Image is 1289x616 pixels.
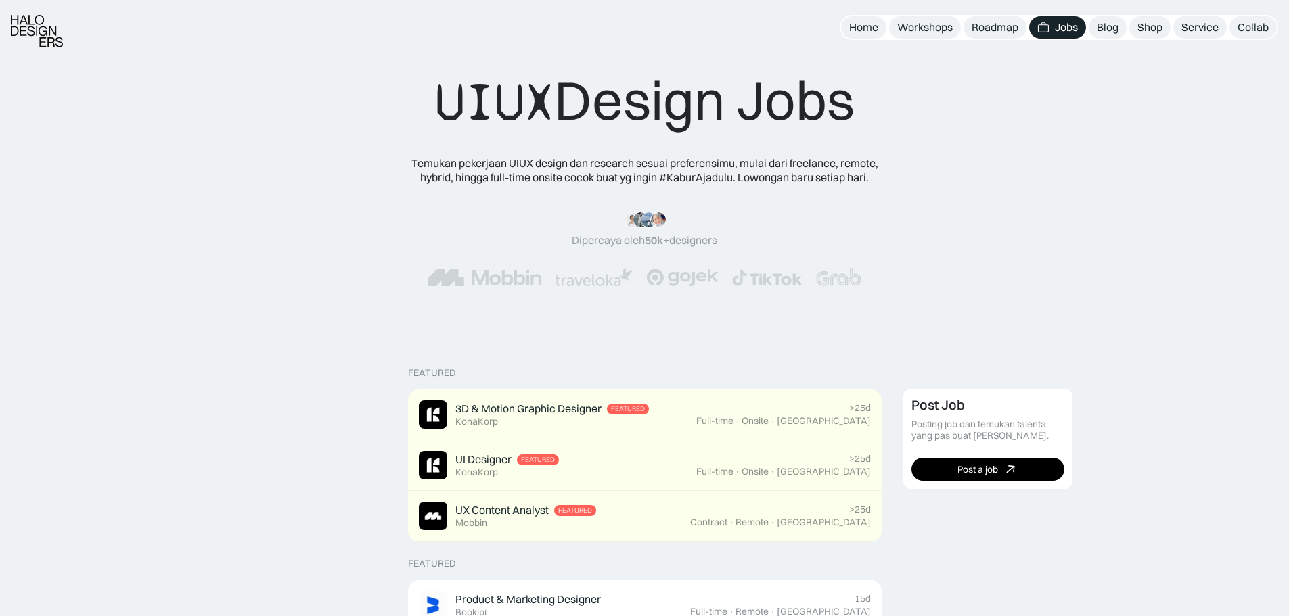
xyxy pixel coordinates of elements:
div: Jobs [1055,20,1078,34]
div: · [770,466,775,477]
div: Featured [558,506,592,515]
div: >25d [849,402,871,414]
div: Mobbin [455,517,487,529]
a: Blog [1089,16,1127,39]
div: Workshops [897,20,953,34]
a: Job ImageUX Content AnalystFeaturedMobbin>25dContract·Remote·[GEOGRAPHIC_DATA] [408,491,882,542]
div: Posting job dan temukan talenta yang pas buat [PERSON_NAME]. [911,419,1064,442]
div: Featured [611,405,645,413]
div: Post a job [957,464,998,475]
a: Home [841,16,886,39]
img: Job Image [419,400,447,429]
div: Featured [408,367,456,379]
img: Job Image [419,502,447,530]
div: Service [1181,20,1219,34]
a: Job Image3D & Motion Graphic DesignerFeaturedKonaKorp>25dFull-time·Onsite·[GEOGRAPHIC_DATA] [408,389,882,440]
a: Shop [1129,16,1171,39]
div: Product & Marketing Designer [455,592,601,607]
span: UIUX [435,70,554,135]
div: Collab [1238,20,1269,34]
a: Service [1173,16,1227,39]
span: 50k+ [645,233,669,247]
div: 15d [855,593,871,605]
div: >25d [849,504,871,515]
div: KonaKorp [455,416,498,427]
div: Featured [408,558,456,569]
a: Workshops [889,16,961,39]
img: Job Image [419,451,447,479]
a: Roadmap [964,16,1026,39]
div: Shop [1137,20,1162,34]
div: · [729,517,734,528]
div: · [735,466,740,477]
div: Onsite [742,466,769,477]
div: Post Job [911,397,965,413]
div: Dipercaya oleh designers [572,233,717,247]
a: Job ImageUI DesignerFeaturedKonaKorp>25dFull-time·Onsite·[GEOGRAPHIC_DATA] [408,440,882,491]
div: · [770,415,775,427]
div: Home [849,20,878,34]
div: UI Designer [455,452,512,467]
div: 3D & Motion Graphic Designer [455,402,602,416]
div: Remote [736,517,769,528]
div: Contract [690,517,727,528]
div: UX Content Analyst [455,503,549,517]
div: · [735,415,740,427]
div: Design Jobs [435,68,855,135]
a: Jobs [1029,16,1086,39]
div: Full-time [696,415,733,427]
a: Post a job [911,458,1064,481]
div: Temukan pekerjaan UIUX design dan research sesuai preferensimu, mulai dari freelance, remote, hyb... [401,156,888,185]
div: [GEOGRAPHIC_DATA] [777,466,871,477]
div: KonaKorp [455,467,498,478]
div: Blog [1097,20,1118,34]
div: [GEOGRAPHIC_DATA] [777,517,871,528]
div: >25d [849,453,871,465]
div: Onsite [742,415,769,427]
div: Roadmap [972,20,1018,34]
div: Featured [521,456,555,464]
div: Full-time [696,466,733,477]
div: · [770,517,775,528]
a: Collab [1229,16,1277,39]
div: [GEOGRAPHIC_DATA] [777,415,871,427]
